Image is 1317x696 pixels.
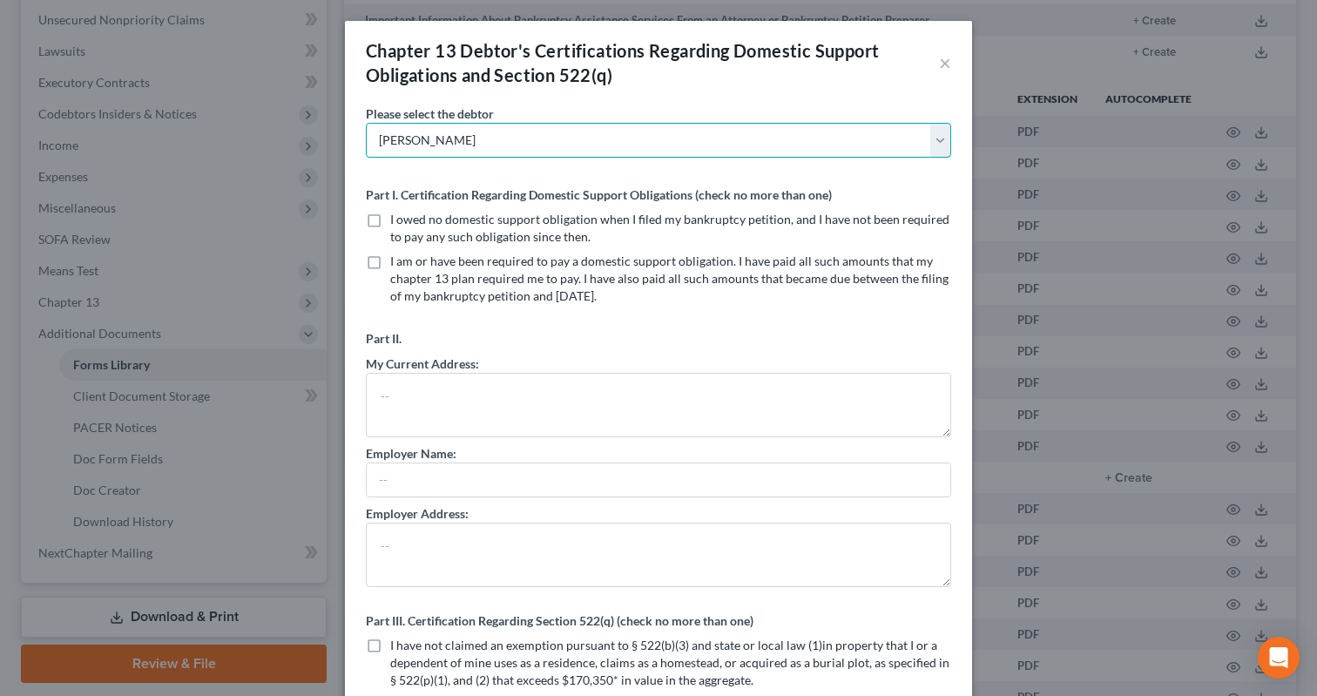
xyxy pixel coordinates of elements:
[366,186,832,204] label: Part I. Certification Regarding Domestic Support Obligations (check no more than one)
[366,329,402,348] label: Part II.
[366,38,939,87] div: Chapter 13 Debtor's Certifications Regarding Domestic Support Obligations and Section 522(q)
[366,444,456,463] label: Employer Name:
[390,212,949,244] span: I owed no domestic support obligation when I filed my bankruptcy petition, and I have not been re...
[390,638,949,687] span: I have not claimed an exemption pursuant to § 522(b)(3) and state or local law (1)in property tha...
[390,253,949,303] span: I am or have been required to pay a domestic support obligation. I have paid all such amounts tha...
[366,355,479,373] label: My Current Address:
[366,612,753,630] label: Part III. Certification Regarding Section 522(q) (check no more than one)
[367,463,950,497] input: --
[939,52,951,73] button: ×
[366,504,469,523] label: Employer Address:
[366,105,494,123] label: Please select the debtor
[1258,637,1300,679] div: Open Intercom Messenger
